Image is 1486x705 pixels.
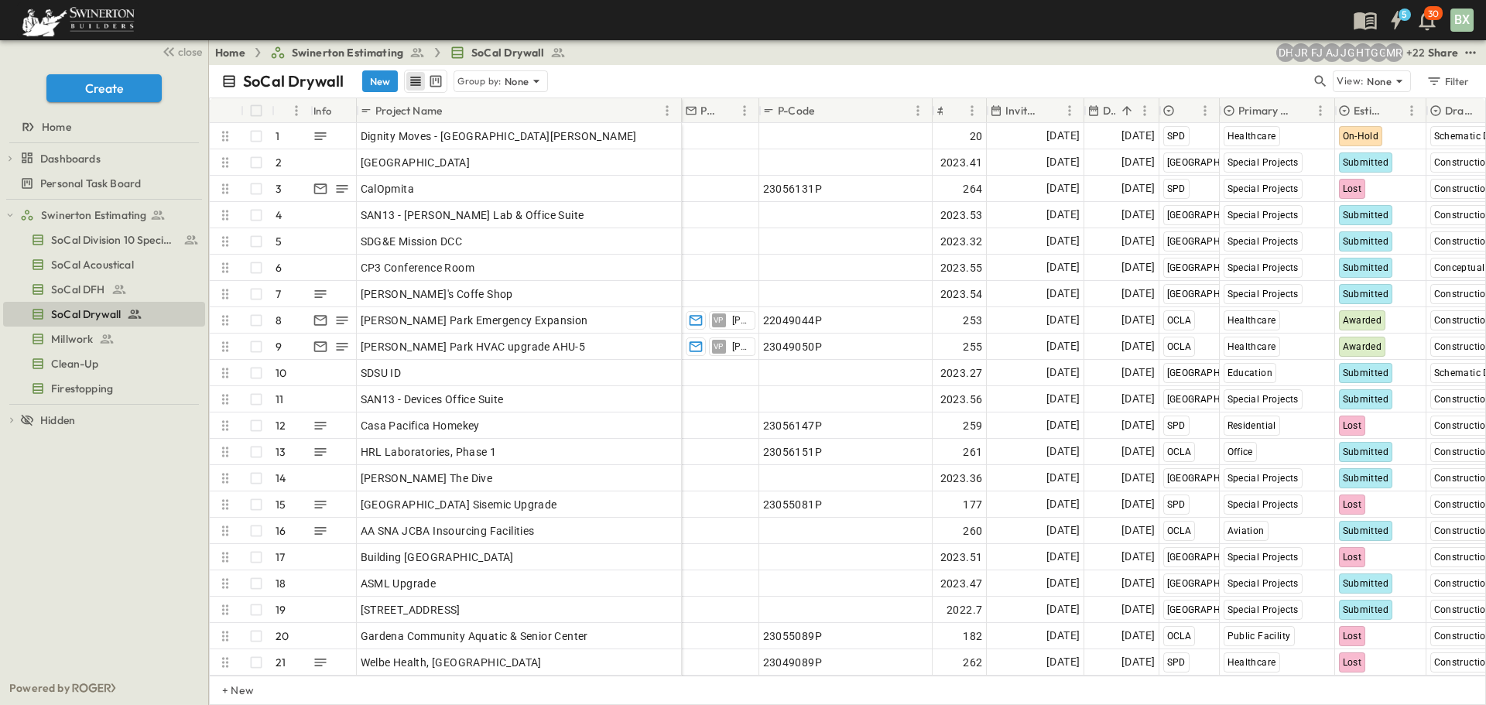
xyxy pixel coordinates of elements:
p: None [505,74,529,89]
span: [PERSON_NAME] Park HVAC upgrade AHU-5 [361,339,586,354]
span: [PERSON_NAME] Park Emergency Expansion [361,313,588,328]
span: 177 [963,497,982,512]
nav: breadcrumbs [215,45,575,60]
span: [DATE] [1046,364,1080,382]
a: Swinerton Estimating [270,45,425,60]
div: Info [313,89,332,132]
span: [DATE] [1121,285,1155,303]
span: [DATE] [1121,232,1155,250]
span: [DATE] [1121,495,1155,513]
span: [DATE] [1046,574,1080,592]
span: 2023.41 [940,155,983,170]
a: SoCal Division 10 Specialties [3,229,202,251]
span: OCLA [1167,315,1192,326]
span: ASML Upgrade [361,576,437,591]
div: Haaris Tahmas (haaris.tahmas@swinerton.com) [1354,43,1372,62]
span: [DATE] [1121,522,1155,539]
span: [DATE] [1121,416,1155,434]
span: Special Projects [1227,289,1299,299]
span: SoCal Acoustical [51,257,134,272]
span: Welbe Health, [GEOGRAPHIC_DATA] [361,655,542,670]
span: Submitted [1343,394,1389,405]
p: 4 [276,207,282,223]
div: BX [1450,9,1474,32]
span: Submitted [1343,578,1389,589]
span: Office [1227,447,1253,457]
span: Firestopping [51,381,113,396]
a: Dashboards [20,148,202,169]
span: Clean-Up [51,356,98,371]
span: [DATE] [1046,522,1080,539]
div: Personal Task Boardtest [3,171,205,196]
span: Lost [1343,183,1362,194]
div: Jorge Garcia (jorgarcia@swinerton.com) [1338,43,1357,62]
span: Special Projects [1227,552,1299,563]
button: Sort [445,102,462,119]
span: 2023.53 [940,207,983,223]
button: close [156,40,205,62]
span: [DATE] [1046,311,1080,329]
a: Home [3,116,202,138]
span: Special Projects [1227,473,1299,484]
span: Special Projects [1227,604,1299,615]
span: OCLA [1167,631,1192,642]
span: [DATE] [1046,495,1080,513]
span: 182 [963,628,982,644]
span: 2022.7 [947,602,982,618]
button: BX [1449,7,1475,33]
span: Residential [1227,420,1276,431]
button: Sort [1043,102,1060,119]
span: SoCal Division 10 Specialties [51,232,177,248]
button: Sort [1118,102,1135,119]
span: [GEOGRAPHIC_DATA] [1167,604,1262,615]
span: 2023.47 [940,576,983,591]
button: row view [406,72,425,91]
span: 23056151P [763,444,823,460]
span: Special Projects [1227,394,1299,405]
span: [DATE] [1121,311,1155,329]
div: table view [404,70,447,93]
div: Firestoppingtest [3,376,205,401]
a: Millwork [3,328,202,350]
div: Joshua Russell (joshua.russell@swinerton.com) [1292,43,1310,62]
span: 23056147P [763,418,823,433]
a: SoCal Drywall [3,303,202,325]
span: [STREET_ADDRESS] [361,602,461,618]
span: Submitted [1343,604,1389,615]
span: 253 [963,313,982,328]
span: SoCal Drywall [51,306,121,322]
span: SAN13 - Devices Office Suite [361,392,504,407]
span: Healthcare [1227,341,1276,352]
button: Menu [658,101,676,120]
span: 2023.55 [940,260,983,275]
div: Swinerton Estimatingtest [3,203,205,228]
span: [PERSON_NAME] [732,314,748,327]
span: Swinerton Estimating [41,207,146,223]
span: Submitted [1343,473,1389,484]
span: Public Facility [1227,631,1291,642]
span: [DATE] [1046,337,1080,355]
span: 23055081P [763,497,823,512]
span: Lost [1343,420,1362,431]
p: Drawing Status [1445,103,1481,118]
p: SoCal Drywall [243,70,344,92]
span: [GEOGRAPHIC_DATA] [1167,289,1262,299]
p: 18 [276,576,286,591]
p: 12 [276,418,286,433]
p: None [1367,74,1392,89]
span: Submitted [1343,525,1389,536]
span: CalOpmita [361,181,415,197]
span: 23049050P [763,339,823,354]
div: Anthony Jimenez (anthony.jimenez@swinerton.com) [1323,43,1341,62]
button: Menu [1060,101,1079,120]
span: Millwork [51,331,93,347]
span: Submitted [1343,157,1389,168]
span: SPD [1167,131,1186,142]
span: [DATE] [1121,574,1155,592]
span: [GEOGRAPHIC_DATA] [1167,552,1262,563]
div: SoCal Drywalltest [3,302,205,327]
button: Menu [1311,101,1330,120]
span: 22049044P [763,313,823,328]
span: Gardena Community Aquatic & Senior Center [361,628,588,644]
span: Lost [1343,499,1362,510]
